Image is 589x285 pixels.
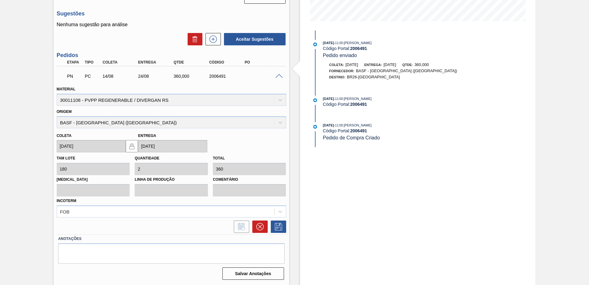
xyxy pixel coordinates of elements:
div: PO [243,60,283,64]
div: Salvar Pedido [268,221,286,233]
div: Entrega [136,60,176,64]
span: 360,000 [414,62,429,67]
span: BASF - [GEOGRAPHIC_DATA] ([GEOGRAPHIC_DATA]) [356,68,457,73]
span: Entrega: [364,63,382,67]
strong: 2006491 [350,102,367,107]
div: Código [208,60,247,64]
span: [DATE] [323,41,334,45]
span: [DATE] [384,62,396,67]
div: Código Portal: [323,128,469,133]
span: Pedido de Compra Criado [323,135,380,140]
h3: Sugestões [57,10,286,17]
div: Etapa [66,60,84,64]
span: : [PERSON_NAME] [343,97,372,101]
span: : [PERSON_NAME] [343,123,372,127]
div: Código Portal: [323,102,469,107]
span: : [PERSON_NAME] [343,41,372,45]
span: - 11:00 [334,97,343,101]
strong: 2006491 [350,128,367,133]
div: Pedido em Negociação [66,69,84,83]
label: [MEDICAL_DATA] [57,175,130,184]
div: Pedido de Compra [83,74,102,79]
span: Pedido enviado [323,53,357,58]
div: Nova sugestão [202,33,221,45]
img: locked [128,142,136,150]
div: 2006491 [208,74,247,79]
div: Informar alteração no pedido [231,221,249,233]
label: Anotações [58,234,285,243]
div: FOB [60,209,70,214]
input: dd/mm/yyyy [57,140,126,152]
span: - 11:00 [334,41,343,45]
span: [DATE] [323,123,334,127]
div: Coleta [101,60,141,64]
span: BR26-[GEOGRAPHIC_DATA] [347,75,400,79]
div: Cancelar pedido [249,221,268,233]
div: Excluir Sugestões [185,33,202,45]
h3: Pedidos [57,52,286,59]
button: locked [126,140,138,152]
span: Destino: [329,75,346,79]
p: PN [67,74,83,79]
img: atual [313,98,317,102]
div: Aceitar Sugestões [221,32,286,46]
img: atual [313,43,317,46]
span: Coleta: [329,63,344,67]
button: Aceitar Sugestões [224,33,286,45]
label: Origem [57,109,72,114]
label: Comentário [213,175,286,184]
strong: 2006491 [350,46,367,51]
img: atual [313,125,317,129]
span: Qtde: [402,63,413,67]
div: 360,000 [172,74,212,79]
span: [DATE] [346,62,358,67]
label: Entrega [138,134,156,138]
label: Quantidade [135,156,159,160]
label: Coleta [57,134,71,138]
input: dd/mm/yyyy [138,140,207,152]
span: - 11:00 [334,124,343,127]
div: 14/08/2025 [101,74,141,79]
span: [DATE] [323,97,334,101]
label: Linha de Produção [135,175,208,184]
label: Total [213,156,225,160]
div: Tipo [83,60,102,64]
p: Nenhuma sugestão para análise [57,22,286,27]
label: Incoterm [57,199,76,203]
div: Qtde [172,60,212,64]
label: Tam lote [57,156,75,160]
button: Salvar Anotações [222,267,284,280]
span: Fornecedor: [329,69,355,73]
label: Material [57,87,75,91]
div: Código Portal: [323,46,469,51]
div: 24/08/2025 [136,74,176,79]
